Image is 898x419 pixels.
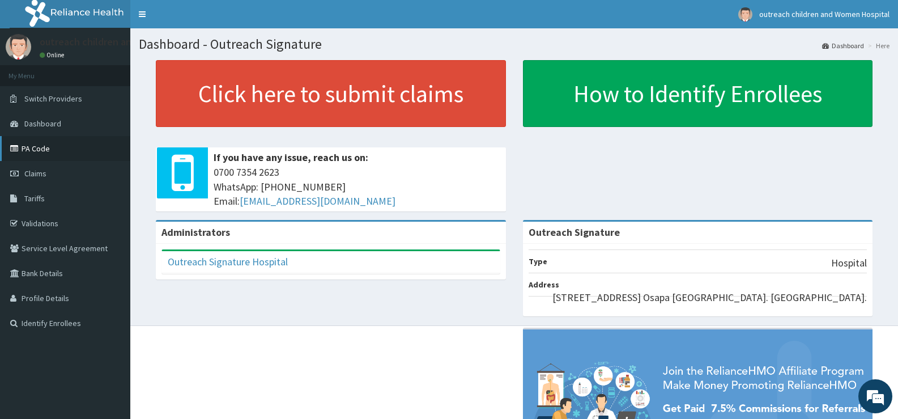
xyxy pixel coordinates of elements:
p: outreach children and Women Hospital [40,37,212,47]
b: Administrators [161,226,230,239]
span: Claims [24,168,46,179]
p: Hospital [831,256,867,270]
b: Type [529,256,547,266]
img: User Image [6,34,31,60]
a: [EMAIL_ADDRESS][DOMAIN_NAME] [240,194,395,208]
span: Switch Providers [24,94,82,104]
span: Tariffs [24,193,45,204]
img: User Image [738,7,752,22]
a: Outreach Signature Hospital [168,255,288,268]
li: Here [865,41,890,50]
a: Dashboard [822,41,864,50]
p: [STREET_ADDRESS] Osapa [GEOGRAPHIC_DATA]. [GEOGRAPHIC_DATA]. [552,290,867,305]
a: Online [40,51,67,59]
h1: Dashboard - Outreach Signature [139,37,890,52]
span: Dashboard [24,118,61,129]
b: Address [529,280,559,290]
a: How to Identify Enrollees [523,60,873,127]
span: outreach children and Women Hospital [759,9,890,19]
a: Click here to submit claims [156,60,506,127]
b: If you have any issue, reach us on: [214,151,368,164]
span: 0700 7354 2623 WhatsApp: [PHONE_NUMBER] Email: [214,165,500,209]
strong: Outreach Signature [529,226,620,239]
